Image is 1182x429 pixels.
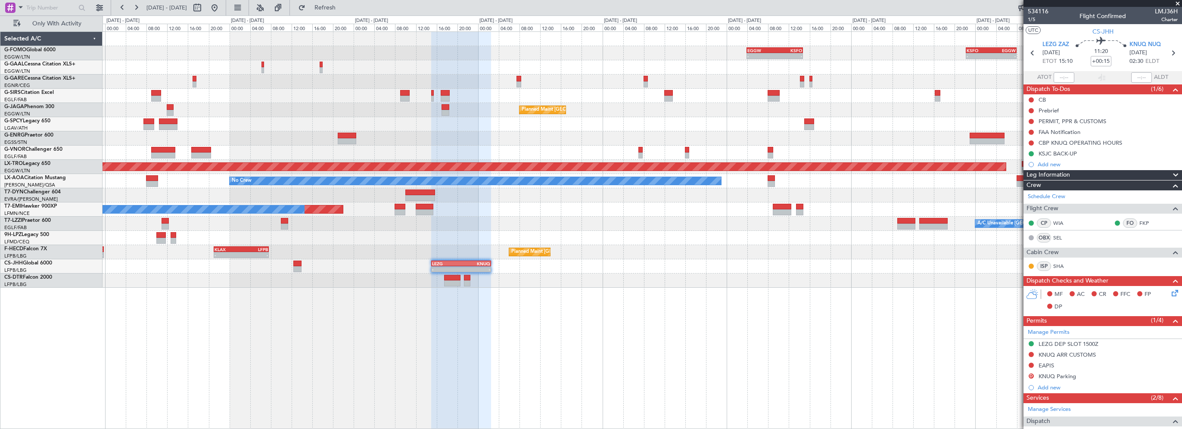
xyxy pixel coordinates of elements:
[747,53,775,59] div: -
[4,204,21,209] span: T7-EMI
[852,17,886,25] div: [DATE] - [DATE]
[241,252,268,258] div: -
[1039,150,1077,157] div: KSJC BACK-UP
[1039,139,1122,146] div: CBP KNUQ OPERATING HOURS
[4,68,30,75] a: EGGW/LTN
[215,252,241,258] div: -
[1042,40,1069,49] span: LEZG ZAZ
[747,48,775,53] div: EGGW
[561,24,582,31] div: 16:00
[4,246,23,252] span: F-HECD
[893,24,913,31] div: 08:00
[1037,261,1051,271] div: ISP
[1039,351,1096,358] div: KNUQ ARR CUSTOMS
[604,17,637,25] div: [DATE] - [DATE]
[1053,219,1073,227] a: WIA
[1123,218,1137,228] div: FO
[1026,417,1050,426] span: Dispatch
[250,24,271,31] div: 04:00
[4,232,22,237] span: 9H-LPZ
[685,24,706,31] div: 16:00
[4,267,27,274] a: LFPB/LBG
[1026,276,1108,286] span: Dispatch Checks and Weather
[1026,204,1058,214] span: Flight Crew
[4,232,49,237] a: 9H-LPZLegacy 500
[4,210,30,217] a: LFMN/NCE
[996,24,1017,31] div: 04:00
[1054,72,1074,83] input: --:--
[540,24,561,31] div: 12:00
[461,261,491,266] div: KNUQ
[1151,316,1163,325] span: (1/4)
[1039,128,1080,136] div: FAA Notification
[1039,362,1054,369] div: EAPIS
[432,267,461,272] div: -
[582,24,602,31] div: 20:00
[967,48,991,53] div: KSFO
[167,24,188,31] div: 12:00
[1026,84,1070,94] span: Dispatch To-Dos
[913,24,934,31] div: 12:00
[623,24,644,31] div: 04:00
[1026,248,1059,258] span: Cabin Crew
[1026,180,1041,190] span: Crew
[1038,384,1178,391] div: Add new
[768,24,789,31] div: 08:00
[1026,393,1049,403] span: Services
[4,147,62,152] a: G-VNORChallenger 650
[4,161,23,166] span: LX-TRO
[934,24,955,31] div: 16:00
[1120,290,1130,299] span: FFC
[271,24,292,31] div: 08:00
[1059,57,1073,66] span: 15:10
[499,24,519,31] div: 04:00
[4,246,47,252] a: F-HECDFalcon 7X
[4,62,24,67] span: G-GAAL
[4,275,52,280] a: CS-DTRFalcon 2000
[4,47,56,53] a: G-FOMOGlobal 6000
[4,239,29,245] a: LFMD/CEQ
[146,24,167,31] div: 08:00
[1039,340,1098,348] div: LEZG DEP SLOT 1500Z
[4,133,53,138] a: G-ENRGPraetor 600
[519,24,540,31] div: 08:00
[4,47,26,53] span: G-FOMO
[4,161,50,166] a: LX-TROLegacy 650
[706,24,727,31] div: 20:00
[4,175,24,180] span: LX-AOA
[810,24,831,31] div: 16:00
[215,247,241,252] div: KLAX
[4,96,27,103] a: EGLF/FAB
[4,118,50,124] a: G-SPCYLegacy 650
[4,190,61,195] a: T7-DYNChallenger 604
[1028,405,1071,414] a: Manage Services
[4,218,51,223] a: T7-LZZIPraetor 600
[1054,303,1062,311] span: DP
[4,139,27,146] a: EGSS/STN
[241,247,268,252] div: LFPB
[603,24,623,31] div: 00:00
[432,261,461,266] div: LEZG
[1037,73,1051,82] span: ATOT
[977,17,1010,25] div: [DATE] - [DATE]
[26,1,76,14] input: Trip Number
[1039,107,1059,114] div: Prebrief
[4,133,25,138] span: G-ENRG
[188,24,208,31] div: 16:00
[4,90,21,95] span: G-SIRS
[1028,16,1048,23] span: 1/5
[1026,26,1041,34] button: UTC
[437,24,457,31] div: 16:00
[416,24,437,31] div: 12:00
[1129,57,1143,66] span: 02:30
[4,54,30,60] a: EGGW/LTN
[4,147,25,152] span: G-VNOR
[4,104,54,109] a: G-JAGAPhenom 300
[105,24,126,31] div: 00:00
[1039,118,1106,125] div: PERMIT, PPR & CUSTOMS
[354,24,374,31] div: 00:00
[478,24,499,31] div: 00:00
[4,275,23,280] span: CS-DTR
[1038,161,1178,168] div: Add new
[9,17,93,31] button: Only With Activity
